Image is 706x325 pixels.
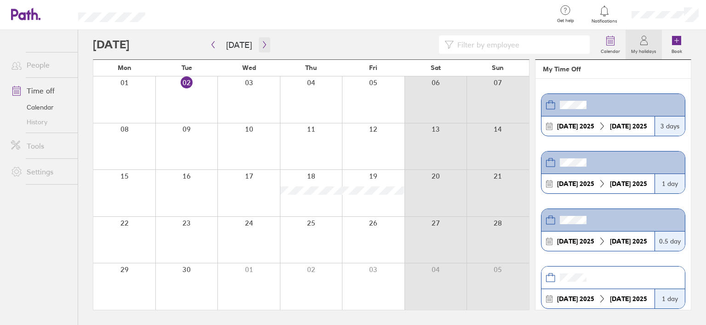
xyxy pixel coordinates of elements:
span: Notifications [590,18,620,24]
strong: [DATE] [610,295,631,303]
strong: [DATE] [557,180,578,188]
button: [DATE] [219,37,259,52]
span: Sun [492,64,504,71]
div: 3 days [655,116,685,136]
a: Notifications [590,5,620,24]
label: Calendar [595,46,626,54]
strong: [DATE] [557,295,578,303]
span: Thu [305,64,317,71]
a: Time off [4,81,78,100]
span: Sat [431,64,441,71]
div: 1 day [655,289,685,308]
div: 2025 [606,295,651,302]
strong: [DATE] [610,180,631,188]
a: [DATE] 2025[DATE] 20251 day [541,266,685,309]
a: People [4,56,78,74]
strong: [DATE] [557,122,578,130]
a: History [4,115,78,129]
a: Settings [4,162,78,181]
span: Get help [551,18,581,23]
div: 2025 [606,238,651,245]
div: 2025 [553,122,598,130]
div: 2025 [553,238,598,245]
a: Tools [4,137,78,155]
strong: [DATE] [610,122,631,130]
div: 0.5 day [655,232,685,251]
span: Tue [182,64,192,71]
a: [DATE] 2025[DATE] 20253 days [541,93,685,136]
div: 2025 [606,180,651,187]
span: Wed [242,64,256,71]
a: My holidays [626,30,662,59]
label: Book [666,46,688,54]
a: Book [662,30,691,59]
span: Fri [369,64,377,71]
header: My Time Off [535,60,691,79]
strong: [DATE] [557,237,578,245]
a: [DATE] 2025[DATE] 20250.5 day [541,209,685,251]
a: Calendar [595,30,626,59]
strong: [DATE] [610,237,631,245]
label: My holidays [626,46,662,54]
div: 2025 [553,295,598,302]
div: 1 day [655,174,685,193]
span: Mon [118,64,131,71]
input: Filter by employee [454,36,584,53]
a: Calendar [4,100,78,115]
div: 2025 [606,122,651,130]
a: [DATE] 2025[DATE] 20251 day [541,151,685,194]
div: 2025 [553,180,598,187]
